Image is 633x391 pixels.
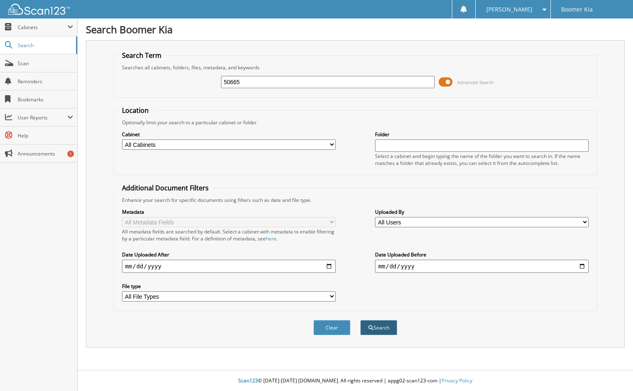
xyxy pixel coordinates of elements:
[442,377,472,384] a: Privacy Policy
[118,197,593,204] div: Enhance your search for specific documents using filters such as date and file type.
[266,235,276,242] a: here
[122,260,336,273] input: start
[118,51,166,60] legend: Search Term
[78,371,633,391] div: © [DATE]-[DATE] [DOMAIN_NAME]. All rights reserved | appg02-scan123-com |
[561,7,593,12] span: Boomer Kia
[375,260,589,273] input: end
[375,208,589,215] label: Uploaded By
[18,114,67,121] span: User Reports
[118,106,153,115] legend: Location
[18,24,67,31] span: Cabinets
[18,132,73,139] span: Help
[122,131,336,138] label: Cabinet
[118,64,593,71] div: Searches all cabinets, folders, files, metadata, and keywords
[122,228,336,242] div: All metadata fields are searched by default. Select a cabinet with metadata to enable filtering b...
[86,23,625,36] h1: Search Boomer Kia
[375,131,589,138] label: Folder
[18,150,73,157] span: Announcements
[122,208,336,215] label: Metadata
[457,79,494,85] span: Advanced Search
[375,251,589,258] label: Date Uploaded Before
[486,7,532,12] span: [PERSON_NAME]
[18,42,72,49] span: Search
[360,320,397,335] button: Search
[8,4,70,15] img: scan123-logo-white.svg
[118,183,213,192] legend: Additional Document Filters
[238,377,258,384] span: Scan123
[313,320,350,335] button: Clear
[122,251,336,258] label: Date Uploaded After
[375,153,589,167] div: Select a cabinet and begin typing the name of the folder you want to search in. If the name match...
[18,96,73,103] span: Bookmarks
[18,60,73,67] span: Scan
[67,151,74,157] div: 1
[18,78,73,85] span: Reminders
[122,283,336,290] label: File type
[118,119,593,126] div: Optionally limit your search to a particular cabinet or folder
